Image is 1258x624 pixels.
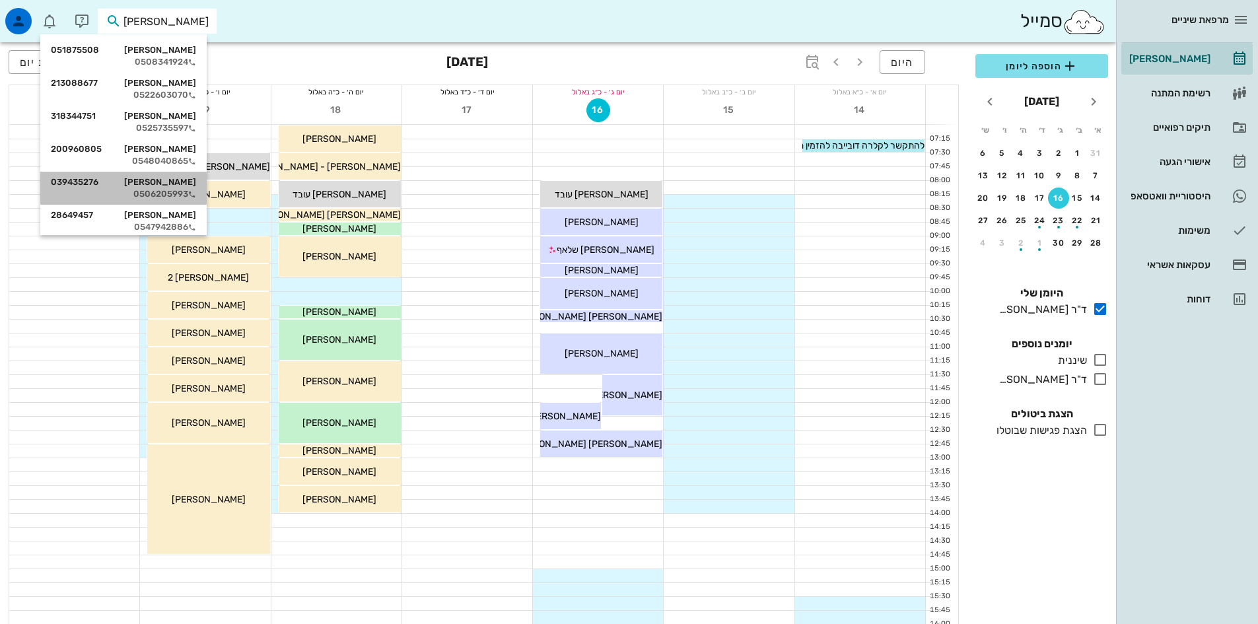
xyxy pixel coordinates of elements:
[926,147,953,158] div: 07:30
[1030,216,1051,225] div: 24
[402,85,532,98] div: יום ד׳ - כ״ד באלול
[992,210,1013,231] button: 26
[1086,188,1107,209] button: 14
[456,98,479,122] button: 17
[51,45,99,55] span: 051875508
[992,149,1013,158] div: 5
[1030,149,1051,158] div: 3
[1010,165,1031,186] button: 11
[1019,88,1065,115] button: [DATE]
[1010,149,1031,158] div: 4
[992,188,1013,209] button: 19
[555,189,648,200] span: [PERSON_NAME] עובד
[172,328,246,339] span: [PERSON_NAME]
[926,203,953,214] div: 08:30
[1010,143,1031,164] button: 4
[1067,238,1088,248] div: 29
[1070,119,1088,141] th: ב׳
[1090,119,1107,141] th: א׳
[1086,149,1107,158] div: 31
[302,376,376,387] span: [PERSON_NAME]
[1048,143,1069,164] button: 2
[926,577,953,588] div: 15:15
[1020,7,1105,36] div: סמייל
[1121,77,1253,109] a: רשימת המתנה
[973,232,994,254] button: 4
[1010,171,1031,180] div: 11
[1030,193,1051,203] div: 17
[527,411,601,422] span: [PERSON_NAME]
[1067,193,1088,203] div: 15
[1067,188,1088,209] button: 15
[446,50,488,77] h3: [DATE]
[926,300,953,311] div: 10:15
[995,119,1012,141] th: ו׳
[51,123,196,133] div: 0525735597
[926,425,953,436] div: 12:30
[51,78,196,88] div: [PERSON_NAME]
[926,397,953,408] div: 12:00
[1010,188,1031,209] button: 18
[302,223,376,234] span: [PERSON_NAME]
[302,445,376,456] span: [PERSON_NAME]
[172,417,246,429] span: [PERSON_NAME]
[1127,225,1210,236] div: משימות
[1067,232,1088,254] button: 29
[880,50,925,74] button: היום
[1033,119,1050,141] th: ד׳
[1086,165,1107,186] button: 7
[926,508,953,519] div: 14:00
[1030,165,1051,186] button: 10
[1086,216,1107,225] div: 21
[20,56,71,69] span: תצוגת יום
[1048,171,1069,180] div: 9
[977,119,994,141] th: ש׳
[1048,210,1069,231] button: 23
[302,251,376,262] span: [PERSON_NAME]
[975,406,1108,422] h4: הצגת ביטולים
[565,265,639,276] span: [PERSON_NAME]
[926,133,953,145] div: 07:15
[456,104,479,116] span: 17
[992,171,1013,180] div: 12
[926,230,953,242] div: 09:00
[1127,294,1210,304] div: דוחות
[1067,143,1088,164] button: 1
[9,50,83,74] button: תצוגת יום
[271,85,402,98] div: יום ה׳ - כ״ה באלול
[848,98,872,122] button: 14
[926,369,953,380] div: 11:30
[717,104,741,116] span: 15
[1048,238,1069,248] div: 30
[973,238,994,248] div: 4
[1030,238,1051,248] div: 1
[1010,232,1031,254] button: 2
[1010,193,1031,203] div: 18
[51,90,196,100] div: 0522603070
[557,244,654,256] span: [PERSON_NAME] שלאף
[302,417,376,429] span: [PERSON_NAME]
[1127,53,1210,64] div: [PERSON_NAME]
[1086,171,1107,180] div: 7
[926,341,953,353] div: 11:00
[926,328,953,339] div: 10:45
[51,189,196,199] div: 0506205993
[973,165,994,186] button: 13
[512,438,662,450] span: [PERSON_NAME] [PERSON_NAME]
[926,522,953,533] div: 14:15
[1067,149,1088,158] div: 1
[1030,188,1051,209] button: 17
[324,104,348,116] span: 18
[51,57,196,67] div: 0508341924
[992,165,1013,186] button: 12
[512,311,662,322] span: [PERSON_NAME] [PERSON_NAME]
[790,140,925,151] span: להתקשר לקלרה דובייבה להזמין תור
[1121,249,1253,281] a: עסקאות אשראי
[926,466,953,477] div: 13:15
[1014,119,1031,141] th: ה׳
[172,355,246,366] span: [PERSON_NAME]
[51,222,196,232] div: 0547942886
[926,258,953,269] div: 09:30
[978,90,1002,114] button: חודש הבא
[302,494,376,505] span: [PERSON_NAME]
